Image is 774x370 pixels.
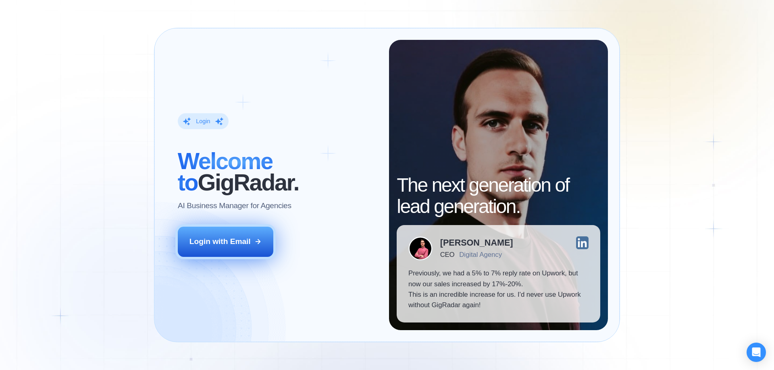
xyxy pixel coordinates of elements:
div: CEO [440,251,454,258]
div: [PERSON_NAME] [440,238,513,247]
button: Login with Email [178,227,274,256]
div: Login [196,118,210,125]
div: Login with Email [189,236,251,247]
div: Digital Agency [459,251,502,258]
span: Welcome to [178,148,273,195]
p: Previously, we had a 5% to 7% reply rate on Upwork, but now our sales increased by 17%-20%. This ... [408,268,589,311]
div: Open Intercom Messenger [747,343,766,362]
h2: ‍ GigRadar. [178,151,377,193]
p: AI Business Manager for Agencies [178,201,291,211]
h2: The next generation of lead generation. [397,175,600,217]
